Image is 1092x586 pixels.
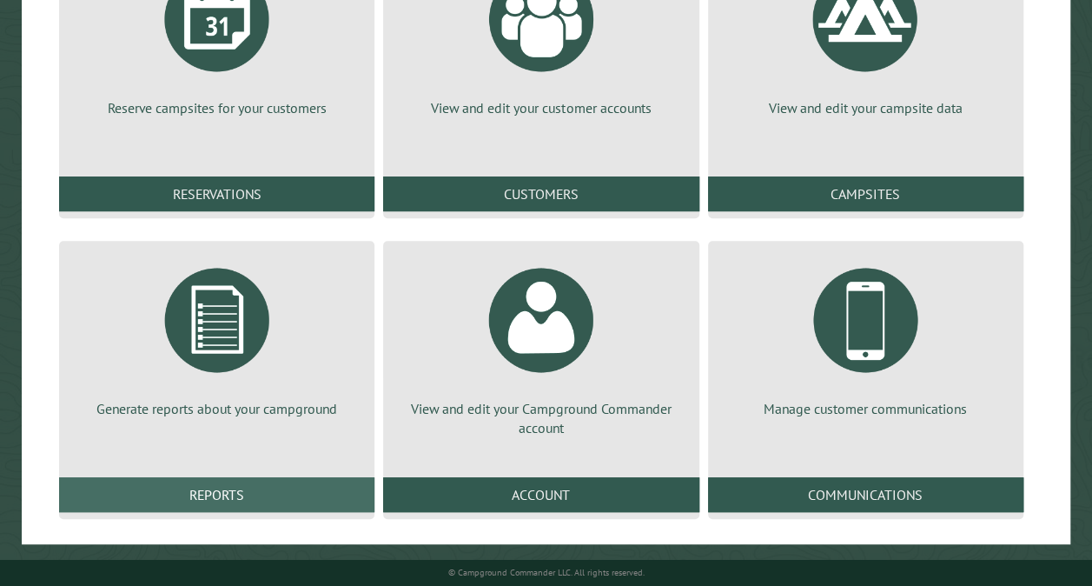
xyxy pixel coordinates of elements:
[80,399,354,418] p: Generate reports about your campground
[448,567,645,578] small: © Campground Commander LLC. All rights reserved.
[729,255,1003,418] a: Manage customer communications
[404,255,678,438] a: View and edit your Campground Commander account
[404,98,678,117] p: View and edit your customer accounts
[383,477,698,512] a: Account
[404,399,678,438] p: View and edit your Campground Commander account
[59,176,374,211] a: Reservations
[59,477,374,512] a: Reports
[80,98,354,117] p: Reserve campsites for your customers
[80,255,354,418] a: Generate reports about your campground
[708,477,1023,512] a: Communications
[708,176,1023,211] a: Campsites
[383,176,698,211] a: Customers
[729,399,1003,418] p: Manage customer communications
[729,98,1003,117] p: View and edit your campsite data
